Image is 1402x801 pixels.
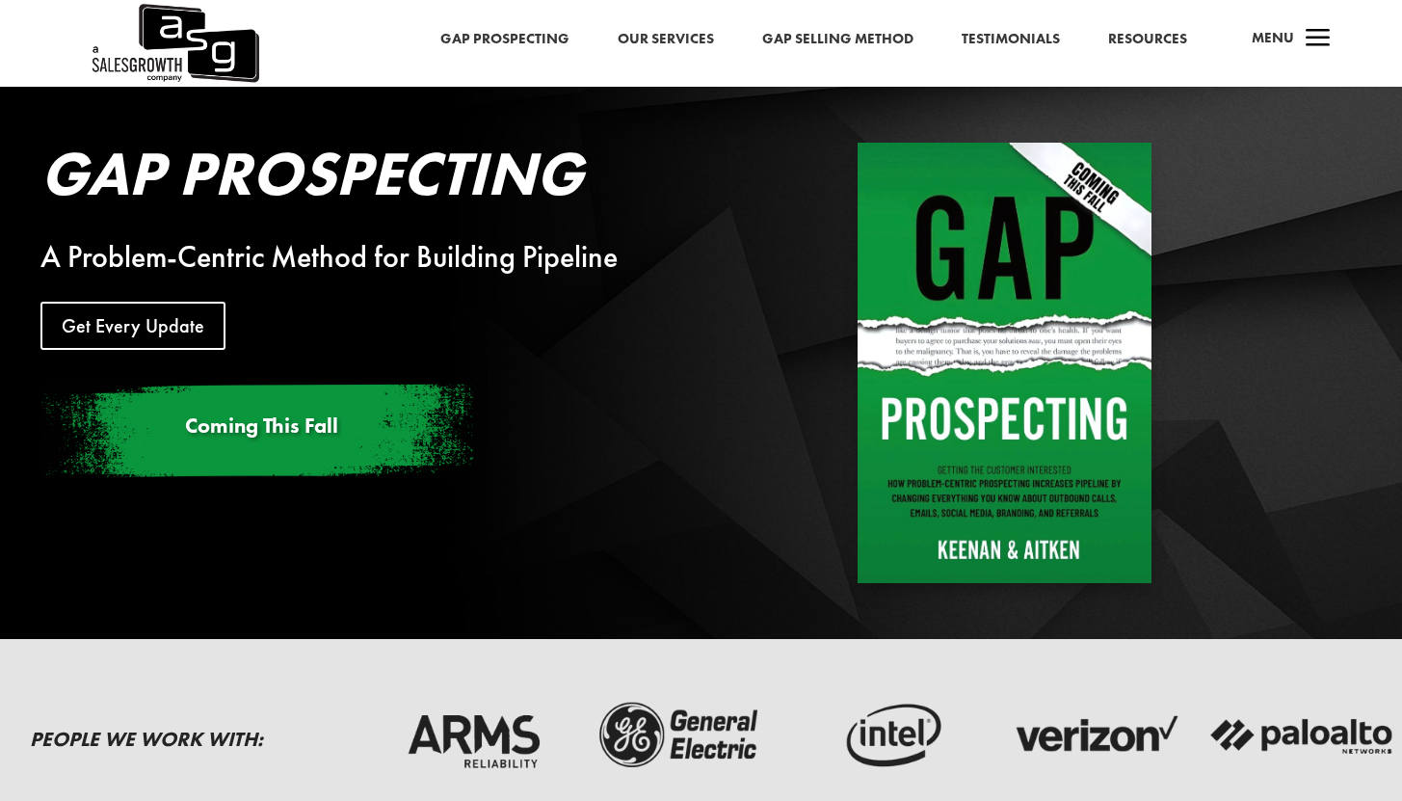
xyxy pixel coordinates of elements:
span: a [1299,20,1337,59]
img: ge-logo-dark [587,698,775,773]
a: Our Services [618,27,714,52]
a: Resources [1108,27,1187,52]
a: Gap Prospecting [440,27,569,52]
img: Gap Prospecting - Coming This Fall [858,143,1151,583]
span: Coming This Fall [185,412,338,440]
h2: Gap Prospecting [40,143,724,214]
div: A Problem-Centric Method for Building Pipeline [40,246,724,269]
a: Gap Selling Method [762,27,913,52]
img: arms-reliability-logo-dark [380,698,568,773]
img: intel-logo-dark [794,698,982,773]
a: Get Every Update [40,302,225,350]
img: verizon-logo-dark [1001,698,1189,773]
img: palato-networks-logo-dark [1208,698,1396,773]
a: Testimonials [962,27,1060,52]
span: Menu [1252,28,1294,47]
